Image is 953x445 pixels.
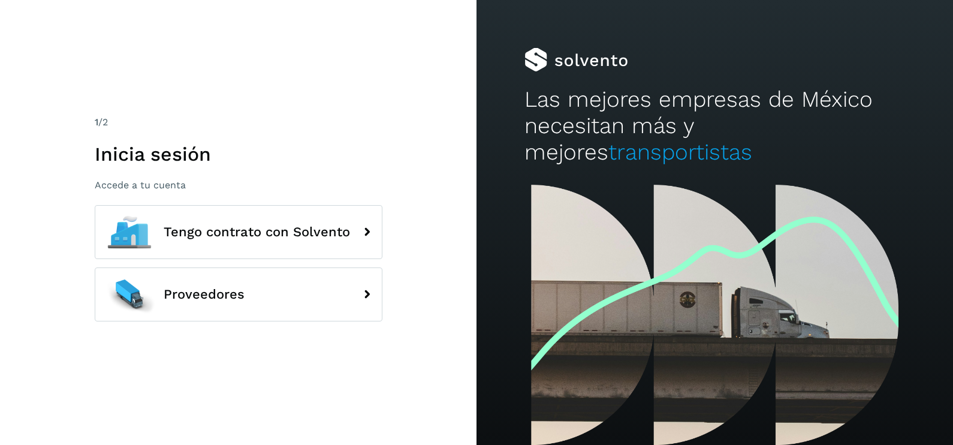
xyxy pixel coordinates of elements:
h2: Las mejores empresas de México necesitan más y mejores [524,86,906,166]
p: Accede a tu cuenta [95,179,382,191]
span: Proveedores [164,287,245,302]
span: transportistas [608,139,752,165]
div: /2 [95,115,382,130]
button: Tengo contrato con Solvento [95,205,382,259]
span: 1 [95,116,98,128]
span: Tengo contrato con Solvento [164,225,350,239]
h1: Inicia sesión [95,143,382,166]
button: Proveedores [95,267,382,321]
